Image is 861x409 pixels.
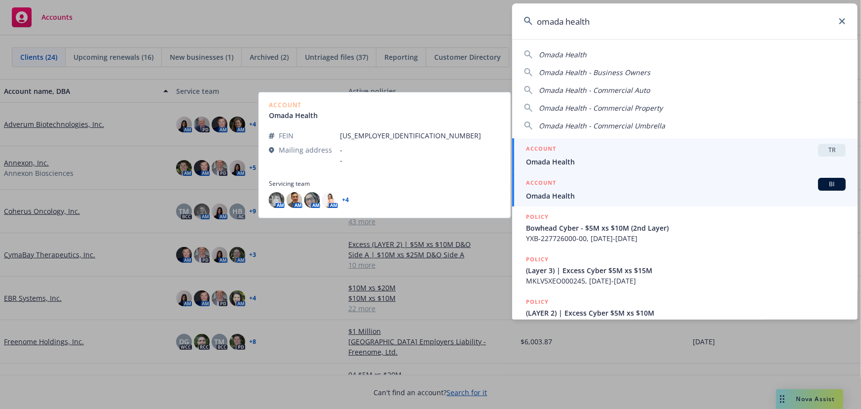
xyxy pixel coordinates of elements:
span: (Layer 3) | Excess Cyber $5M xs $15M [526,265,846,276]
h5: POLICY [526,212,549,222]
span: TR [822,146,842,155]
span: YXB-227726000-00, [DATE]-[DATE] [526,233,846,244]
span: LHZ849079, [DATE]-[DATE] [526,318,846,328]
h5: POLICY [526,254,549,264]
span: Omada Health - Commercial Property [539,103,663,113]
span: Bowhead Cyber - $5M xs $10M (2nd Layer) [526,223,846,233]
span: (LAYER 2) | Excess Cyber $5M xs $10M [526,308,846,318]
h5: POLICY [526,297,549,307]
input: Search... [512,3,858,39]
span: MKLV5XEO000245, [DATE]-[DATE] [526,276,846,286]
a: POLICYBowhead Cyber - $5M xs $10M (2nd Layer)YXB-227726000-00, [DATE]-[DATE] [512,206,858,249]
span: Omada Health - Commercial Umbrella [539,121,665,130]
a: ACCOUNTBIOmada Health [512,172,858,206]
h5: ACCOUNT [526,144,556,156]
span: Omada Health [539,50,587,59]
a: POLICY(Layer 3) | Excess Cyber $5M xs $15MMKLV5XEO000245, [DATE]-[DATE] [512,249,858,291]
a: ACCOUNTTROmada Health [512,138,858,172]
span: BI [822,180,842,189]
span: Omada Health [526,157,846,167]
span: Omada Health - Commercial Auto [539,85,650,95]
span: Omada Health [526,191,846,201]
a: POLICY(LAYER 2) | Excess Cyber $5M xs $10MLHZ849079, [DATE]-[DATE] [512,291,858,334]
h5: ACCOUNT [526,178,556,190]
span: Omada Health - Business Owners [539,68,650,77]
